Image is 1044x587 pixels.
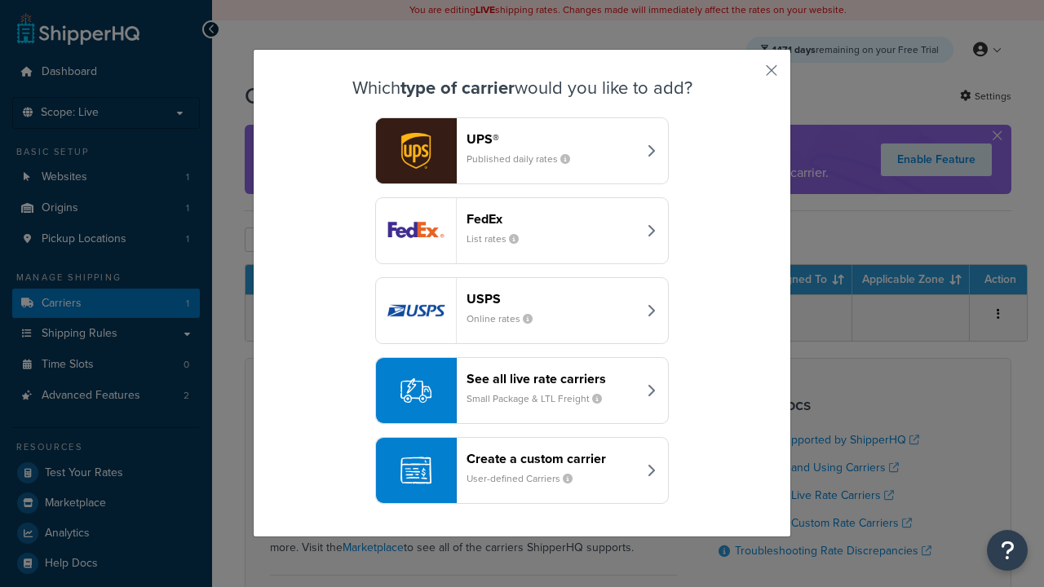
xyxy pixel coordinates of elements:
header: See all live rate carriers [467,371,637,386]
img: fedEx logo [376,198,456,263]
button: Create a custom carrierUser-defined Carriers [375,437,669,504]
img: icon-carrier-liverate-becf4550.svg [400,375,431,406]
strong: type of carrier [400,74,515,101]
button: fedEx logoFedExList rates [375,197,669,264]
img: icon-carrier-custom-c93b8a24.svg [400,455,431,486]
header: FedEx [467,211,637,227]
small: List rates [467,232,532,246]
header: Create a custom carrier [467,451,637,466]
h3: Which would you like to add? [294,78,750,98]
small: User-defined Carriers [467,471,586,486]
button: See all live rate carriersSmall Package & LTL Freight [375,357,669,424]
header: USPS [467,291,637,307]
img: ups logo [376,118,456,183]
button: ups logoUPS®Published daily rates [375,117,669,184]
small: Online rates [467,311,546,326]
small: Published daily rates [467,152,583,166]
header: UPS® [467,131,637,147]
img: usps logo [376,278,456,343]
button: usps logoUSPSOnline rates [375,277,669,344]
small: Small Package & LTL Freight [467,391,615,406]
button: Open Resource Center [987,530,1028,571]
